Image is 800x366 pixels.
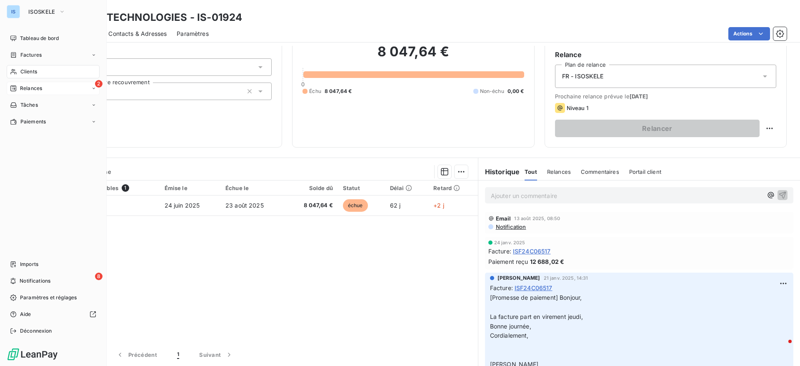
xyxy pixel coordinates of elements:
[390,185,424,191] div: Délai
[20,294,77,301] span: Paramètres et réglages
[20,311,31,318] span: Aide
[309,88,321,95] span: Échu
[544,276,588,281] span: 21 janv. 2025, 14:31
[302,43,524,68] h2: 8 047,64 €
[7,115,100,128] a: Paiements
[555,120,760,137] button: Relancer
[20,51,42,59] span: Factures
[20,68,37,75] span: Clients
[630,93,648,100] span: [DATE]
[20,277,50,285] span: Notifications
[567,105,588,111] span: Niveau 1
[20,327,52,335] span: Déconnexion
[20,101,38,109] span: Tâches
[495,223,526,230] span: Notification
[433,202,444,209] span: +2 j
[20,85,42,92] span: Relances
[343,199,368,212] span: échue
[629,168,661,175] span: Portail client
[7,65,100,78] a: Clients
[547,168,571,175] span: Relances
[165,202,200,209] span: 24 juin 2025
[772,338,792,358] iframe: Intercom live chat
[225,185,280,191] div: Échue le
[290,201,333,210] span: 8 047,64 €
[514,216,560,221] span: 13 août 2025, 08:50
[167,346,189,363] button: 1
[20,261,38,268] span: Imports
[555,93,776,100] span: Prochaine relance prévue le
[390,202,401,209] span: 62 j
[290,185,333,191] div: Solde dû
[7,48,100,62] a: Factures
[494,240,525,245] span: 24 janv. 2025
[7,348,58,361] img: Logo LeanPay
[562,72,604,80] span: FR - ISOSKELE
[7,82,100,95] a: 2Relances
[513,247,551,256] span: ISF24C06517
[530,257,565,266] span: 12 688,02 €
[507,88,524,95] span: 0,00 €
[7,258,100,271] a: Imports
[325,88,352,95] span: 8 047,64 €
[478,167,520,177] h6: Historique
[165,185,216,191] div: Émise le
[496,215,511,222] span: Email
[66,184,154,192] div: Pièces comptables
[177,351,179,359] span: 1
[7,5,20,18] div: IS
[95,273,102,280] span: 8
[343,185,380,191] div: Statut
[525,168,537,175] span: Tout
[177,30,209,38] span: Paramètres
[433,185,472,191] div: Retard
[7,98,100,112] a: Tâches
[581,168,619,175] span: Commentaires
[480,88,504,95] span: Non-échu
[122,184,129,192] span: 1
[95,80,102,88] span: 2
[7,291,100,304] a: Paramètres et réglages
[225,202,264,209] span: 23 août 2025
[515,283,552,292] span: ISF24C06517
[488,247,511,256] span: Facture :
[108,30,167,38] span: Contacts & Adresses
[67,40,272,52] span: Propriétés Client
[20,35,59,42] span: Tableau de bord
[106,346,167,363] button: Précédent
[7,308,100,321] a: Aide
[555,50,776,60] h6: Relance
[301,81,305,88] span: 0
[20,118,46,125] span: Paiements
[488,257,528,266] span: Paiement reçu
[73,10,242,25] h3: MGEN TECHNOLOGIES - IS-01924
[728,27,770,40] button: Actions
[28,8,55,15] span: ISOSKELE
[490,283,513,292] span: Facture :
[497,274,540,282] span: [PERSON_NAME]
[189,346,243,363] button: Suivant
[7,32,100,45] a: Tableau de bord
